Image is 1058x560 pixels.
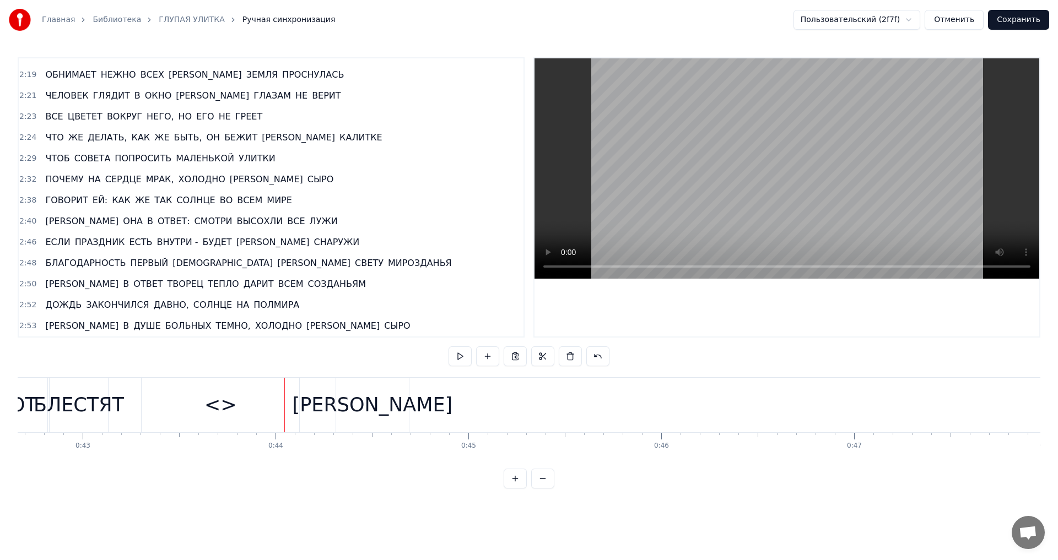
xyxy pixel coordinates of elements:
span: ТАК [153,194,173,206]
span: ПЕРВЫЙ [129,257,169,269]
span: ОТВЕТ: [156,215,191,227]
div: 0:48 [1040,442,1055,450]
span: ЕГО [195,110,215,123]
span: ЗЕМЛЯ [245,68,279,81]
span: 2:29 [19,153,36,164]
span: ЧЕЛОВЕК [44,89,89,102]
span: ХОЛОДНО [177,173,226,186]
span: [PERSON_NAME] [175,89,250,102]
span: ЖЕ [67,131,84,144]
span: ГРЕЕТ [234,110,263,123]
span: МИРЕ [266,194,293,206]
span: БЛАГОДАРНОСТЬ [44,257,127,269]
span: [PERSON_NAME] [44,278,120,290]
span: 2:46 [19,237,36,248]
span: БЫТЬ, [173,131,203,144]
span: ПОПРОСИТЬ [114,152,172,165]
span: ВСЕМ [236,194,263,206]
span: СОЛНЦЕ [175,194,216,206]
span: В [122,319,130,332]
button: Сохранить [988,10,1049,30]
span: ОБНИМАЕТ [44,68,97,81]
span: НЕЖНО [100,68,137,81]
span: ЛУЖИ [309,215,339,227]
a: Главная [42,14,75,25]
span: ПРОСНУЛАСЬ [281,68,345,81]
button: Отменить [925,10,984,30]
span: [DEMOGRAPHIC_DATA] [171,257,274,269]
span: ТЕПЛО [207,278,240,290]
span: ДАВНО, [153,298,190,311]
span: СМОТРИ [193,215,234,227]
span: В [122,278,130,290]
span: 2:50 [19,279,36,290]
span: ТВОРЕЦ [166,278,205,290]
span: СОВЕТА [73,152,112,165]
span: БУДЕТ [202,236,233,248]
span: ГЛЯДИТ [92,89,131,102]
span: ПРАЗДНИК [74,236,126,248]
div: 0:44 [268,442,283,450]
span: СЫРО [306,173,335,186]
div: 0:47 [847,442,862,450]
span: 2:48 [19,258,36,269]
div: [PERSON_NAME] [293,390,453,420]
span: ЖЕ [134,194,151,206]
span: [PERSON_NAME] [276,257,352,269]
span: [PERSON_NAME] [305,319,381,332]
a: Библиотека [93,14,141,25]
span: ЖЕ [153,131,170,144]
span: 2:24 [19,132,36,143]
span: НЕ [218,110,232,123]
span: СЫРО [383,319,412,332]
span: В [146,215,154,227]
span: ОТВЕТ [132,278,164,290]
span: БОЛЬНЫХ [164,319,213,332]
span: [PERSON_NAME] [168,68,243,81]
span: [PERSON_NAME] [229,173,304,186]
span: ОКНО [144,89,173,102]
span: [PERSON_NAME] [235,236,311,248]
span: ДУШЕ [132,319,161,332]
span: ЧТОБ [44,152,71,165]
span: ОН [206,131,222,144]
span: ГОВОРИТ [44,194,89,206]
span: 2:19 [19,69,36,80]
div: БЛЕСТЯТ [34,390,124,420]
span: [PERSON_NAME] [44,215,120,227]
span: ТЕМНО, [215,319,252,332]
span: СЕРДЦЕ [104,173,143,186]
span: УЛИТКИ [237,152,277,165]
span: ПОЧЕМУ [44,173,84,186]
div: <> [204,390,237,420]
span: 2:53 [19,320,36,331]
div: Открытый чат [1012,516,1045,549]
span: НО [177,110,193,123]
span: ВОКРУГ [106,110,143,123]
span: СОЗДАНЬЯМ [307,278,367,290]
span: СОЛНЦЕ [192,298,233,311]
span: ВСЕ [286,215,306,227]
span: 2:21 [19,90,36,101]
span: КАЛИТКЕ [338,131,384,144]
span: НЕГО, [145,110,175,123]
span: 2:23 [19,111,36,122]
span: 2:38 [19,195,36,206]
div: 0:45 [461,442,476,450]
span: ХОЛОДНО [254,319,303,332]
span: ДЕЛАТЬ, [87,131,128,144]
span: БЕЖИТ [223,131,258,144]
span: СНАРУЖИ [313,236,361,248]
span: Ручная синхронизация [242,14,336,25]
span: 2:52 [19,300,36,311]
span: ПОЛМИРА [252,298,300,311]
span: ДАРИТ [242,278,275,290]
span: ВО [219,194,234,206]
span: ЕСТЬ [128,236,153,248]
a: ГЛУПАЯ УЛИТКА [159,14,224,25]
div: 0:46 [654,442,669,450]
span: МРАК, [145,173,175,186]
span: ВСЕХ [139,68,165,81]
div: 0:43 [75,442,90,450]
span: 2:40 [19,216,36,227]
